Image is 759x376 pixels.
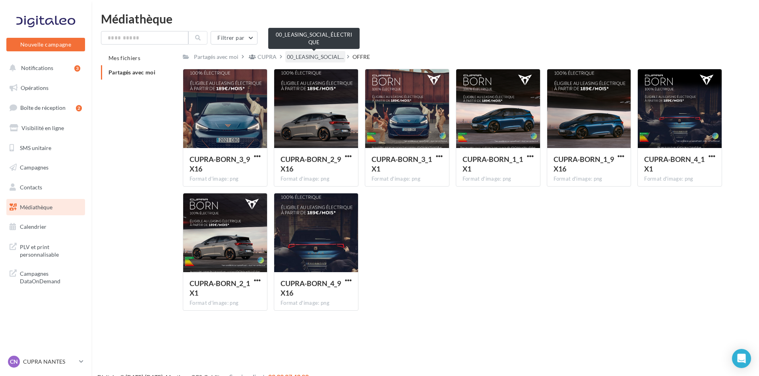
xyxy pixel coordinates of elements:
[190,155,250,173] span: CUPRA-BORN_3_9X16
[20,268,82,285] span: Campagnes DataOnDemand
[5,99,87,116] a: Boîte de réception2
[21,64,53,71] span: Notifications
[5,265,87,288] a: Campagnes DataOnDemand
[108,55,140,61] span: Mes fichiers
[5,60,83,76] button: Notifications 3
[74,65,80,72] div: 3
[281,279,341,297] span: CUPRA-BORN_4_9X16
[5,179,87,196] a: Contacts
[23,358,76,366] p: CUPRA NANTES
[20,223,46,230] span: Calendrier
[372,175,443,183] div: Format d'image: png
[21,125,64,131] span: Visibilité en ligne
[194,53,238,61] div: Partagés avec moi
[10,358,18,366] span: CN
[644,175,715,183] div: Format d'image: png
[20,164,48,171] span: Campagnes
[554,155,614,173] span: CUPRA-BORN_1_9X16
[258,53,277,61] div: CUPRA
[732,349,751,368] div: Open Intercom Messenger
[108,69,155,76] span: Partagés avec moi
[190,175,261,183] div: Format d'image: png
[20,204,52,210] span: Médiathèque
[76,105,82,111] div: 2
[5,159,87,176] a: Campagnes
[463,175,534,183] div: Format d'image: png
[287,53,344,61] span: 00_LEASING_SOCIAL...
[5,199,87,216] a: Médiathèque
[5,140,87,156] a: SMS unitaire
[372,155,432,173] span: CUPRA-BORN_3_1X1
[463,155,523,173] span: CUPRA-BORN_1_1X1
[6,38,85,51] button: Nouvelle campagne
[281,175,352,183] div: Format d'image: png
[20,242,82,259] span: PLV et print personnalisable
[190,300,261,307] div: Format d'image: png
[20,104,66,111] span: Boîte de réception
[101,13,749,25] div: Médiathèque
[5,238,87,262] a: PLV et print personnalisable
[6,354,85,369] a: CN CUPRA NANTES
[5,120,87,136] a: Visibilité en ligne
[5,80,87,96] a: Opérations
[20,144,51,151] span: SMS unitaire
[190,279,250,297] span: CUPRA-BORN_2_1X1
[21,84,48,91] span: Opérations
[644,155,705,173] span: CUPRA-BORN_4_1X1
[5,218,87,235] a: Calendrier
[20,184,42,191] span: Contacts
[211,31,258,45] button: Filtrer par
[268,28,360,49] div: 00_LEASING_SOCIAL_ÉLECTRIQUE
[281,300,352,307] div: Format d'image: png
[554,175,625,183] div: Format d'image: png
[352,53,370,61] div: OFFRE
[281,155,341,173] span: CUPRA-BORN_2_9X16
